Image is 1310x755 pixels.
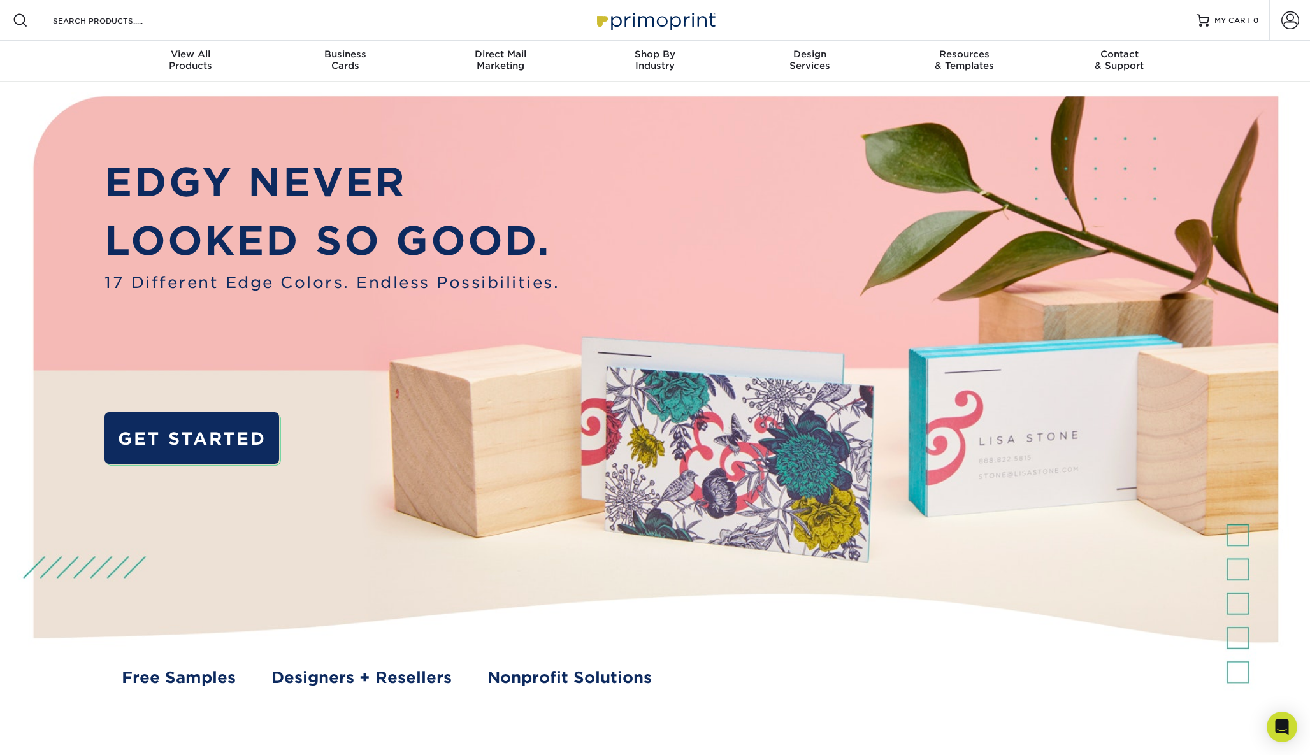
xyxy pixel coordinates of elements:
div: Products [113,48,268,71]
div: Cards [268,48,423,71]
span: Business [268,48,423,60]
input: SEARCH PRODUCTS..... [52,13,176,28]
a: BusinessCards [268,41,423,82]
a: GET STARTED [104,412,279,464]
div: Services [732,48,887,71]
span: Resources [887,48,1042,60]
div: Open Intercom Messenger [1267,712,1297,742]
span: MY CART [1214,15,1251,26]
a: View AllProducts [113,41,268,82]
a: Contact& Support [1042,41,1197,82]
div: & Templates [887,48,1042,71]
span: Direct Mail [423,48,578,60]
a: Direct MailMarketing [423,41,578,82]
a: Nonprofit Solutions [487,666,652,689]
span: 0 [1253,16,1259,25]
div: Industry [578,48,733,71]
span: Shop By [578,48,733,60]
a: DesignServices [732,41,887,82]
span: Contact [1042,48,1197,60]
div: & Support [1042,48,1197,71]
a: Shop ByIndustry [578,41,733,82]
div: Marketing [423,48,578,71]
span: Design [732,48,887,60]
a: Designers + Resellers [271,666,452,689]
span: 17 Different Edge Colors. Endless Possibilities. [104,271,559,294]
img: Primoprint [591,6,719,34]
p: LOOKED SO GOOD. [104,212,559,271]
p: EDGY NEVER [104,153,559,212]
a: Free Samples [122,666,236,689]
a: Resources& Templates [887,41,1042,82]
span: View All [113,48,268,60]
